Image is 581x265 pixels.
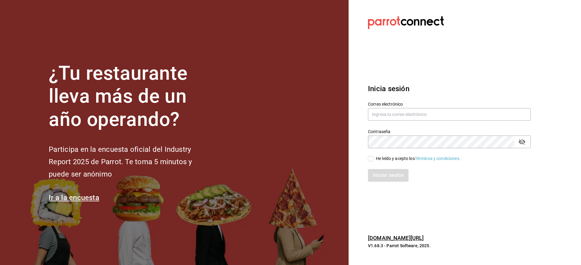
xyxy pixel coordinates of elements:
[368,102,531,106] label: Correo electrónico
[49,143,212,180] h2: Participa en la encuesta oficial del Industry Report 2025 de Parrot. Te toma 5 minutos y puede se...
[368,129,531,133] label: Contraseña
[368,235,424,241] a: [DOMAIN_NAME][URL]
[49,62,212,131] h1: ¿Tu restaurante lleva más de un año operando?
[368,108,531,121] input: Ingresa tu correo electrónico
[517,137,527,147] button: passwordField
[49,193,99,202] a: Ir a la encuesta
[368,243,531,249] p: V1.68.3 - Parrot Software, 2025.
[415,156,461,161] a: Términos y condiciones.
[376,155,461,162] div: He leído y acepto los
[368,83,531,94] h3: Inicia sesión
